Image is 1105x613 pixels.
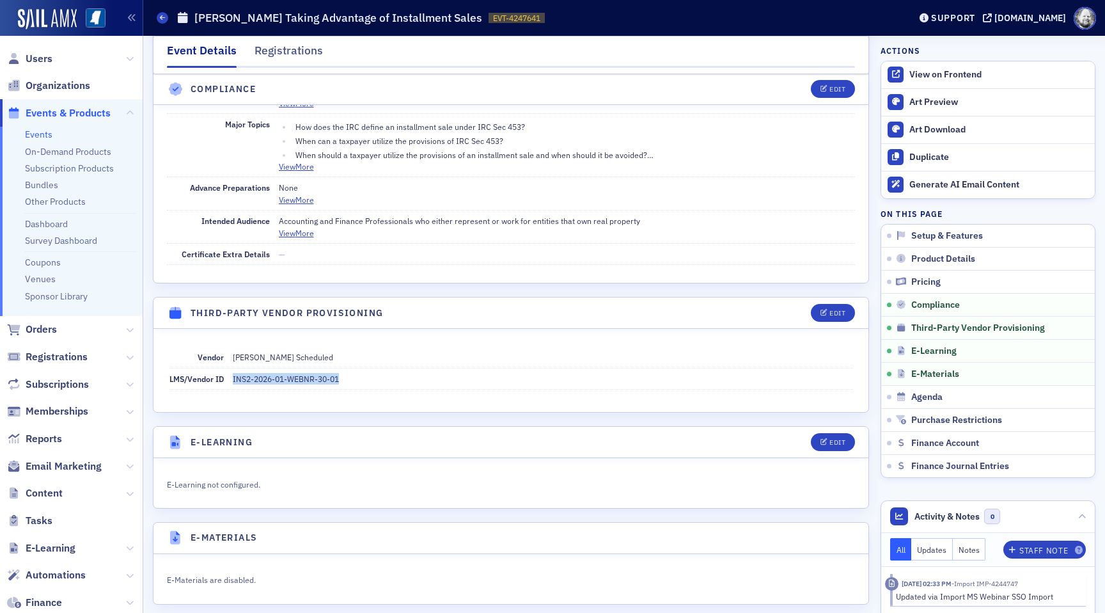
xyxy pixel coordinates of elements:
[881,45,920,56] h4: Actions
[811,433,855,451] button: Edit
[7,404,88,418] a: Memberships
[911,346,957,357] span: E-Learning
[7,322,57,337] a: Orders
[909,179,1088,191] div: Generate AI Email Content
[1074,7,1096,29] span: Profile
[25,257,61,268] a: Coupons
[255,42,323,66] div: Registrations
[167,42,237,68] div: Event Details
[911,461,1009,472] span: Finance Journal Entries
[26,514,52,528] span: Tasks
[7,106,111,120] a: Events & Products
[194,10,482,26] h1: [PERSON_NAME] Taking Advantage of Installment Sales
[292,149,856,161] li: When should a taxpayer utilize the provisions of an installment sale and when should it be avoided?
[881,208,1095,219] h4: On this page
[911,230,983,242] span: Setup & Features
[26,404,88,418] span: Memberships
[279,249,285,259] span: —
[7,350,88,364] a: Registrations
[25,218,68,230] a: Dashboard
[911,276,941,288] span: Pricing
[26,79,90,93] span: Organizations
[25,179,58,191] a: Bundles
[279,227,314,239] button: ViewMore
[26,52,52,66] span: Users
[7,432,62,446] a: Reports
[493,13,540,24] span: EVT-4247641
[911,369,959,380] span: E-Materials
[7,596,62,610] a: Finance
[191,306,383,320] h4: Third-Party Vendor Provisioning
[829,310,845,317] div: Edit
[931,12,975,24] div: Support
[881,89,1095,116] a: Art Preview
[198,352,224,362] span: Vendor
[25,273,56,285] a: Venues
[881,61,1095,88] a: View on Frontend
[1019,547,1068,554] div: Staff Note
[994,12,1066,24] div: [DOMAIN_NAME]
[811,81,855,99] button: Edit
[191,83,256,96] h4: Compliance
[25,291,88,302] a: Sponsor Library
[26,568,86,582] span: Automations
[983,13,1070,22] button: [DOMAIN_NAME]
[909,124,1088,136] div: Art Download
[279,161,314,172] button: ViewMore
[191,436,253,449] h4: E-Learning
[25,129,52,140] a: Events
[190,182,270,193] span: Advance Preparations
[225,119,270,129] span: Major Topics
[169,374,224,384] span: LMS/Vendor ID
[26,432,62,446] span: Reports
[26,322,57,337] span: Orders
[7,52,52,66] a: Users
[279,182,856,193] div: None
[292,121,856,132] li: How does the IRC define an installment sale under IRC Sec 453?
[191,531,257,545] h4: E-Materials
[902,579,952,588] time: 8/21/2025 02:33 PM
[914,510,980,523] span: Activity & Notes
[26,541,75,555] span: E-Learning
[909,152,1088,163] div: Duplicate
[911,438,979,449] span: Finance Account
[7,459,102,474] a: Email Marketing
[909,69,1088,81] div: View on Frontend
[911,538,953,561] button: Updates
[911,253,975,265] span: Product Details
[18,9,77,29] img: SailAMX
[7,568,86,582] a: Automations
[182,249,270,259] span: Certificate Extra Details
[7,514,52,528] a: Tasks
[911,322,1045,334] span: Third-Party Vendor Provisioning
[896,591,1077,602] div: Updated via Import MS Webinar SSO Import
[25,146,111,157] a: On-Demand Products
[279,215,856,227] div: Accounting and Finance Professionals who either represent or work for entities that own real prop...
[909,97,1088,108] div: Art Preview
[279,194,314,205] button: ViewMore
[26,596,62,610] span: Finance
[7,541,75,555] a: E-Learning
[1003,541,1086,559] button: Staff Note
[953,538,986,561] button: Notes
[890,538,912,561] button: All
[881,143,1095,171] button: Duplicate
[86,8,106,28] img: SailAMX
[7,79,90,93] a: Organizations
[167,572,597,586] div: E-Materials are disabled.
[911,392,943,403] span: Agenda
[881,171,1095,198] button: Generate AI Email Content
[77,8,106,30] a: View Homepage
[25,163,114,174] a: Subscription Products
[911,299,960,311] span: Compliance
[26,378,89,392] span: Subscriptions
[7,378,89,392] a: Subscriptions
[881,116,1095,143] a: Art Download
[26,350,88,364] span: Registrations
[829,439,845,446] div: Edit
[26,106,111,120] span: Events & Products
[829,86,845,93] div: Edit
[233,352,333,362] span: [PERSON_NAME] Scheduled
[292,135,856,147] li: When can a taxpayer utilize the provisions of IRC Sec 453?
